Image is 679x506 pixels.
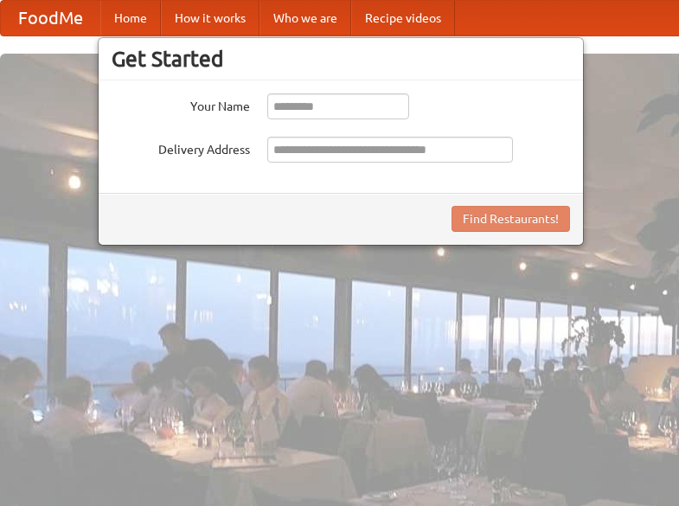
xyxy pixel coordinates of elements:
[112,93,250,115] label: Your Name
[259,1,351,35] a: Who we are
[100,1,161,35] a: Home
[1,1,100,35] a: FoodMe
[112,46,570,72] h3: Get Started
[351,1,455,35] a: Recipe videos
[452,206,570,232] button: Find Restaurants!
[161,1,259,35] a: How it works
[112,137,250,158] label: Delivery Address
